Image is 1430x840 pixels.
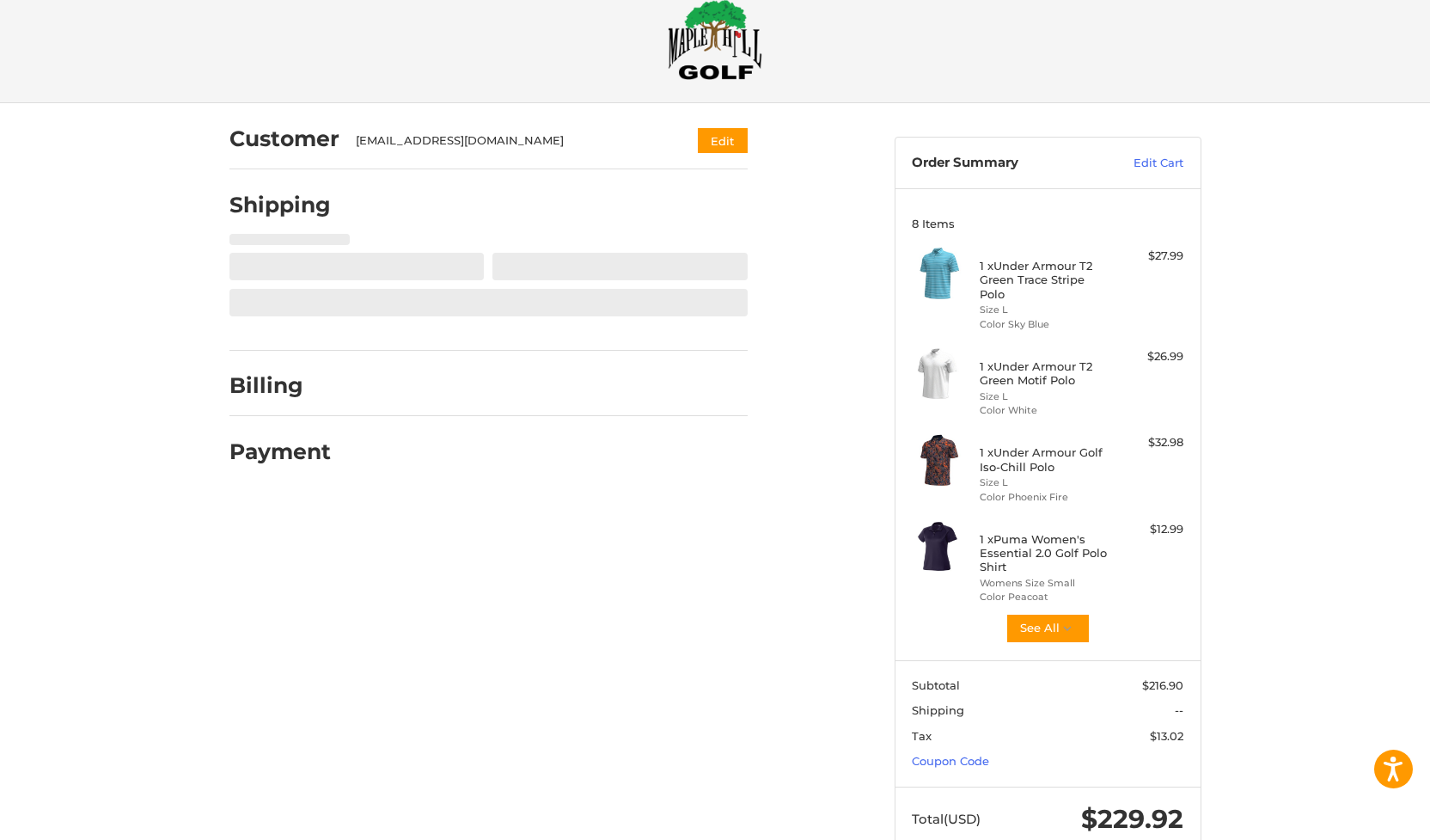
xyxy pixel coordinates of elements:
span: $229.92 [1081,803,1183,835]
iframe: Google Customer Reviews [1288,794,1430,840]
h2: Customer [229,126,339,152]
h2: Billing [229,372,330,399]
h3: 8 Items [912,217,1183,230]
li: Womens Size Small [980,576,1111,591]
a: Coupon Code [912,754,989,768]
h4: 1 x Under Armour T2 Green Trace Stripe Polo [980,259,1111,301]
h4: 1 x Puma Women's Essential 2.0 Golf Polo Shirt [980,532,1111,574]
div: $26.99 [1115,348,1183,365]
h4: 1 x Under Armour Golf Iso-Chill Polo [980,445,1111,474]
li: Size L [980,389,1111,404]
div: $12.99 [1115,521,1183,538]
span: Subtotal [912,678,960,692]
li: Color Peacoat [980,590,1111,604]
button: See All [1005,613,1091,644]
li: Size L [980,303,1111,317]
span: $216.90 [1142,678,1183,692]
button: Edit [698,128,748,153]
a: Edit Cart [1097,155,1183,172]
li: Color White [980,403,1111,418]
li: Color Sky Blue [980,317,1111,332]
li: Size L [980,475,1111,490]
h2: Shipping [229,192,331,218]
span: $13.02 [1150,729,1183,743]
span: Shipping [912,703,964,717]
div: [EMAIL_ADDRESS][DOMAIN_NAME] [356,132,664,150]
span: Total (USD) [912,811,981,827]
h4: 1 x Under Armour T2 Green Motif Polo [980,359,1111,388]
li: Color Phoenix Fire [980,490,1111,505]
h3: Order Summary [912,155,1097,172]
div: $32.98 [1115,434,1183,451]
span: Tax [912,729,932,743]
div: $27.99 [1115,248,1183,265]
h2: Payment [229,438,331,465]
span: -- [1175,703,1183,717]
